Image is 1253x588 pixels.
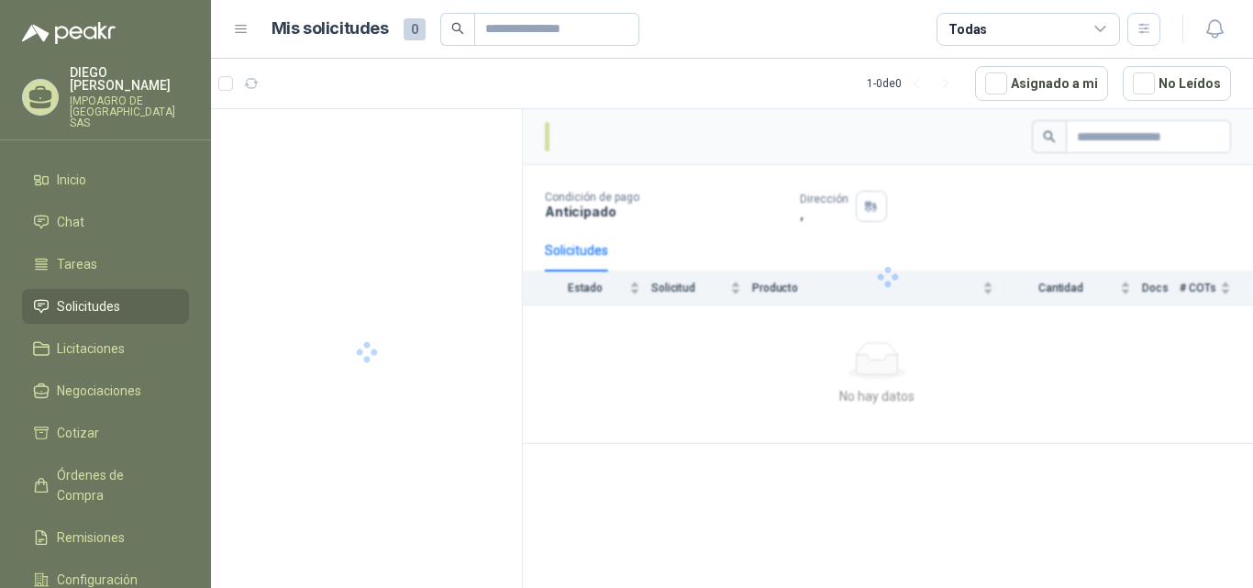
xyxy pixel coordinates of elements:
[22,22,116,44] img: Logo peakr
[948,19,987,39] div: Todas
[22,162,189,197] a: Inicio
[867,69,960,98] div: 1 - 0 de 0
[70,66,189,92] p: DIEGO [PERSON_NAME]
[57,338,125,359] span: Licitaciones
[57,296,120,316] span: Solicitudes
[22,247,189,282] a: Tareas
[57,465,172,505] span: Órdenes de Compra
[22,205,189,239] a: Chat
[22,458,189,513] a: Órdenes de Compra
[451,22,464,35] span: search
[1123,66,1231,101] button: No Leídos
[70,95,189,128] p: IMPOAGRO DE [GEOGRAPHIC_DATA] SAS
[272,16,389,42] h1: Mis solicitudes
[57,254,97,274] span: Tareas
[57,423,99,443] span: Cotizar
[57,170,86,190] span: Inicio
[975,66,1108,101] button: Asignado a mi
[22,289,189,324] a: Solicitudes
[22,373,189,408] a: Negociaciones
[22,520,189,555] a: Remisiones
[22,331,189,366] a: Licitaciones
[57,212,84,232] span: Chat
[57,527,125,548] span: Remisiones
[22,416,189,450] a: Cotizar
[57,381,141,401] span: Negociaciones
[404,18,426,40] span: 0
